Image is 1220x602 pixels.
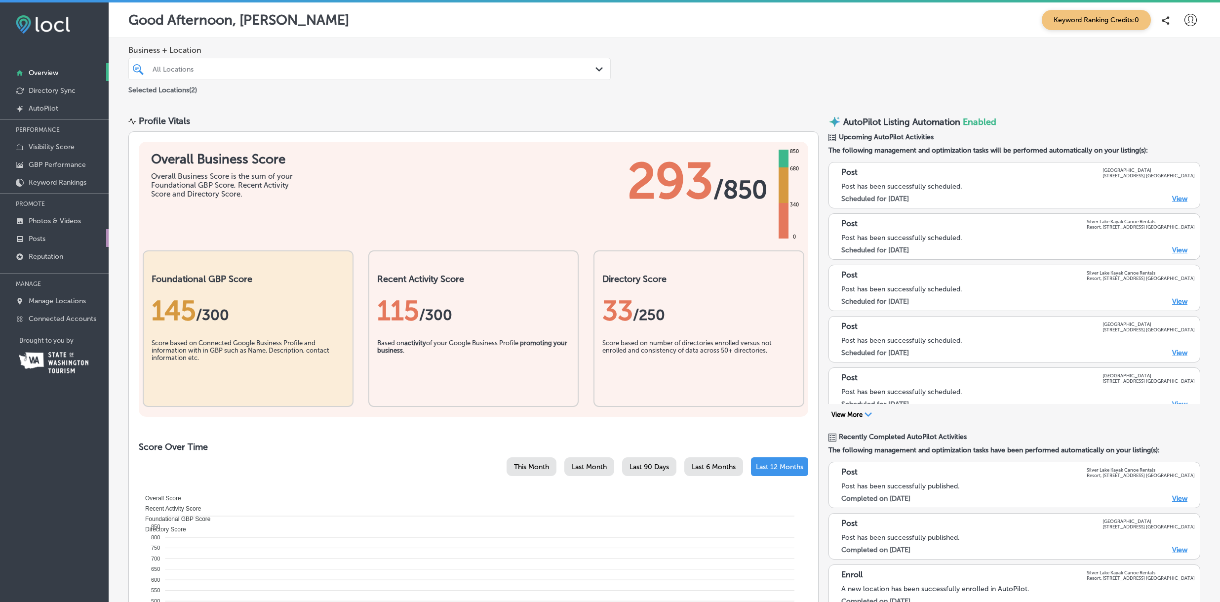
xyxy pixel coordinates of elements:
[419,306,452,324] span: /300
[29,217,81,225] p: Photos & Videos
[138,505,201,512] span: Recent Activity Score
[1102,519,1195,524] p: [GEOGRAPHIC_DATA]
[1172,494,1187,503] a: View
[839,133,934,141] span: Upcoming AutoPilot Activities
[841,400,909,408] label: Scheduled for [DATE]
[828,116,841,128] img: autopilot-icon
[628,152,713,211] span: 293
[1087,575,1195,581] p: Resort, [STREET_ADDRESS] [GEOGRAPHIC_DATA]
[692,463,736,471] span: Last 6 Months
[841,167,858,178] p: Post
[791,233,798,241] div: 0
[630,463,669,471] span: Last 90 Days
[602,274,795,284] h2: Directory Score
[828,446,1200,454] span: The following management and optimization tasks have been performed automatically on your listing...
[151,587,160,593] tspan: 550
[633,306,665,324] span: /250
[841,285,1195,293] div: Post has been successfully scheduled.
[1087,467,1195,473] p: Silver Lake Kayak Canoe Rentals
[1172,400,1187,408] a: View
[29,297,86,305] p: Manage Locations
[1087,219,1195,224] p: Silver Lake Kayak Canoe Rentals
[841,234,1195,242] div: Post has been successfully scheduled.
[1102,524,1195,529] p: [STREET_ADDRESS] [GEOGRAPHIC_DATA]
[572,463,607,471] span: Last Month
[788,165,801,173] div: 680
[377,339,567,354] b: promoting your business
[377,274,570,284] h2: Recent Activity Score
[841,321,858,332] p: Post
[138,526,186,533] span: Directory Score
[29,235,45,243] p: Posts
[841,533,1195,542] div: Post has been successfully published.
[151,172,299,199] div: Overall Business Score is the sum of your Foundational GBP Score, Recent Activity Score and Direc...
[841,570,863,581] p: Enroll
[1172,297,1187,306] a: View
[756,463,803,471] span: Last 12 Months
[29,86,76,95] p: Directory Sync
[377,339,570,389] div: Based on of your Google Business Profile .
[151,566,160,572] tspan: 650
[138,495,181,502] span: Overall Score
[841,546,910,554] label: Completed on [DATE]
[139,441,808,452] h2: Score Over Time
[29,178,86,187] p: Keyword Rankings
[514,463,549,471] span: This Month
[1102,167,1195,173] p: [GEOGRAPHIC_DATA]
[139,116,190,126] div: Profile Vitals
[152,339,345,389] div: Score based on Connected Google Business Profile and information with in GBP such as Name, Descri...
[1102,327,1195,332] p: [STREET_ADDRESS] [GEOGRAPHIC_DATA]
[1087,276,1195,281] p: Resort, [STREET_ADDRESS] [GEOGRAPHIC_DATA]
[841,246,909,254] label: Scheduled for [DATE]
[841,182,1195,191] div: Post has been successfully scheduled.
[788,148,801,156] div: 850
[841,519,858,529] p: Post
[151,545,160,551] tspan: 750
[19,337,109,344] p: Brought to you by
[602,339,795,389] div: Score based on number of directories enrolled versus not enrolled and consistency of data across ...
[841,585,1195,593] div: A new location has been successfully enrolled in AutoPilot.
[29,252,63,261] p: Reputation
[841,494,910,503] label: Completed on [DATE]
[404,339,426,347] b: activity
[839,433,967,441] span: Recently Completed AutoPilot Activities
[841,297,909,306] label: Scheduled for [DATE]
[1172,195,1187,203] a: View
[128,12,349,28] p: Good Afternoon, [PERSON_NAME]
[602,294,795,327] div: 33
[1042,10,1151,30] span: Keyword Ranking Credits: 0
[151,556,160,562] tspan: 700
[841,467,858,478] p: Post
[128,82,197,94] p: Selected Locations ( 2 )
[841,388,1195,396] div: Post has been successfully scheduled.
[19,352,88,373] img: Washington Tourism
[151,152,299,167] h1: Overall Business Score
[151,523,160,529] tspan: 850
[29,143,75,151] p: Visibility Score
[1172,246,1187,254] a: View
[151,534,160,540] tspan: 800
[1087,570,1195,575] p: Silver Lake Kayak Canoe Rentals
[138,516,211,522] span: Foundational GBP Score
[1172,546,1187,554] a: View
[1102,378,1195,384] p: [STREET_ADDRESS] [GEOGRAPHIC_DATA]
[1102,373,1195,378] p: [GEOGRAPHIC_DATA]
[29,69,58,77] p: Overview
[841,349,909,357] label: Scheduled for [DATE]
[152,274,345,284] h2: Foundational GBP Score
[1102,173,1195,178] p: [STREET_ADDRESS] [GEOGRAPHIC_DATA]
[151,577,160,583] tspan: 600
[29,104,58,113] p: AutoPilot
[713,175,767,204] span: / 850
[1102,321,1195,327] p: [GEOGRAPHIC_DATA]
[841,195,909,203] label: Scheduled for [DATE]
[1087,224,1195,230] p: Resort, [STREET_ADDRESS] [GEOGRAPHIC_DATA]
[16,15,70,34] img: fda3e92497d09a02dc62c9cd864e3231.png
[196,306,229,324] span: / 300
[1087,473,1195,478] p: Resort, [STREET_ADDRESS] [GEOGRAPHIC_DATA]
[828,146,1200,155] span: The following management and optimization tasks will be performed automatically on your listing(s):
[841,373,858,384] p: Post
[128,45,611,55] span: Business + Location
[841,336,1195,345] div: Post has been successfully scheduled.
[963,117,996,127] span: Enabled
